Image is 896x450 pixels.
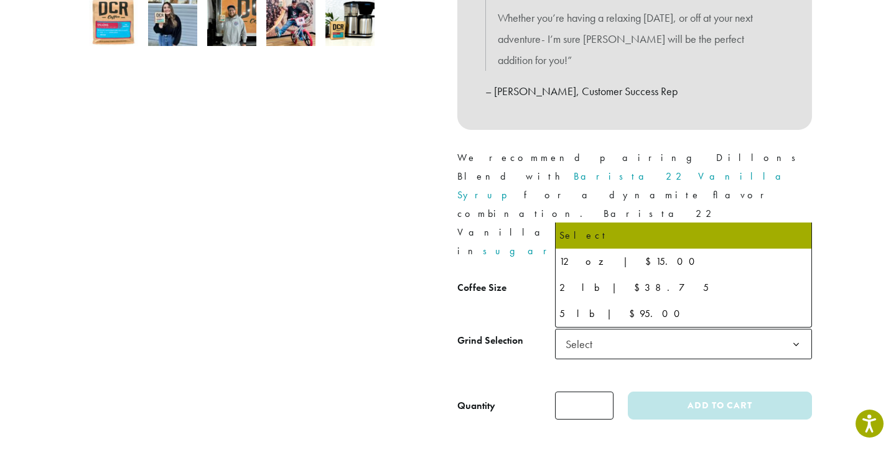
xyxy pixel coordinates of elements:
[555,392,614,420] input: Product quantity
[561,332,605,356] span: Select
[628,392,812,420] button: Add to cart
[555,329,812,359] span: Select
[457,332,555,350] label: Grind Selection
[457,149,812,260] p: We recommend pairing Dillons Blend with for a dynamite flavor combination. Barista 22 Vanilla is ...
[485,81,784,102] p: – [PERSON_NAME], Customer Success Rep
[483,244,625,257] a: sugar-free
[457,170,791,201] a: Barista 22 Vanilla Syrup
[498,7,772,70] p: Whether you’re having a relaxing [DATE], or off at your next adventure- I’m sure [PERSON_NAME] wi...
[559,305,808,323] div: 5 lb | $95.00
[556,223,811,249] li: Select
[457,279,555,297] label: Coffee Size
[457,398,495,413] div: Quantity
[559,252,808,271] div: 12 oz | $15.00
[559,278,808,297] div: 2 lb | $38.75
